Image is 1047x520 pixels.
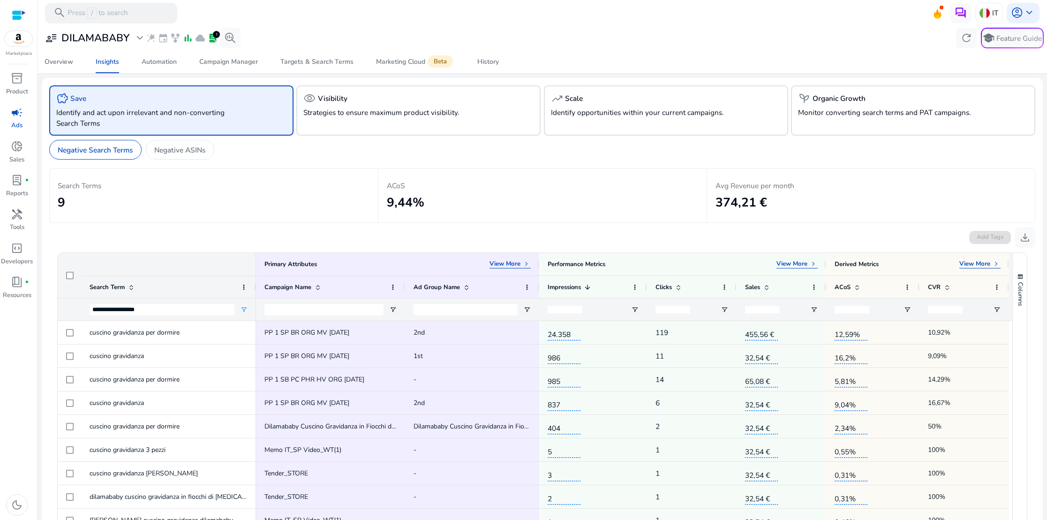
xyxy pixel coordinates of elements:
p: 6 [655,393,660,413]
p: Marketplace [6,50,32,57]
span: cuscino gravidanza per dormire [90,375,180,384]
span: Clicks [655,283,672,291]
span: visibility [303,92,316,105]
p: Negative ASINs [154,145,205,155]
p: Avg Revenue per month [716,180,1027,191]
span: 16,2% [835,348,867,364]
div: Overview [45,59,73,65]
span: cuscino gravidanza 3 pezzi [90,445,166,454]
p: 1 [655,464,660,483]
span: 65,08 € [745,372,778,388]
span: cuscino gravidanza [PERSON_NAME] [90,469,198,478]
button: Open Filter Menu [810,306,818,314]
span: Beta [428,55,453,68]
span: 2nd [414,328,425,337]
button: Open Filter Menu [993,306,1001,314]
span: 12,59% [835,325,867,341]
button: Open Filter Menu [389,306,397,314]
h5: Scale [565,94,583,103]
span: lab_profile [208,33,218,43]
button: Open Filter Menu [904,306,911,314]
p: View More [490,260,520,268]
span: campaign [11,107,23,119]
span: Impressions [548,283,581,291]
span: 455,56 € [745,325,778,341]
button: Open Filter Menu [523,306,531,314]
span: 2 [548,489,580,505]
span: 10,92% [928,328,950,337]
span: 100% [928,492,945,501]
p: Sales [9,155,24,165]
span: Ad Group Name [414,283,460,291]
div: Insights [96,59,119,65]
span: 14,29% [928,375,950,384]
span: fiber_manual_record [25,280,29,284]
input: Ad Group Name Filter Input [414,304,518,315]
span: expand_more [134,32,146,44]
button: schoolFeature Guide [981,28,1044,48]
span: search [53,7,66,19]
span: 9,09% [928,352,947,360]
span: 985 [548,372,580,388]
span: ACoS [835,283,851,291]
span: savings [56,92,68,105]
button: search_insights [220,28,241,48]
span: Memo IT_SP Video_WT(1) [264,445,341,454]
span: 100% [928,469,945,478]
h5: Save [70,94,86,103]
p: Search Terms [58,180,369,191]
button: Open Filter Menu [721,306,728,314]
span: fiber_manual_record [25,178,29,183]
p: 119 [655,323,668,342]
span: 32,54 € [745,419,778,435]
button: download [1015,227,1036,248]
span: 9,04% [835,395,867,411]
span: 404 [548,419,580,435]
h2: 9 [58,195,369,210]
span: 50% [928,422,942,431]
span: dilamababy cuscino gravidanza in fiocchi di [MEDICAL_DATA] e fiber ball made in [GEOGRAPHIC_DATA] [90,492,394,501]
span: - [414,445,416,454]
span: download [1019,231,1031,244]
img: amazon.svg [5,31,33,46]
p: Feature Guide [996,33,1042,44]
div: History [477,59,499,65]
p: Identify opportunities within your current campaigns. [551,107,743,118]
span: PP 1 SB PC PHR HV ORG [DATE] [264,375,364,384]
span: CVR [928,283,941,291]
span: 1st [414,352,423,360]
span: inventory_2 [11,72,23,84]
p: 11 [655,346,664,366]
button: refresh [956,28,977,48]
button: Open Filter Menu [240,306,248,314]
span: 32,54 € [745,466,778,482]
p: Negative Search Terms [58,145,133,155]
span: 0,31% [835,466,867,482]
p: View More [959,260,990,268]
span: keyboard_arrow_right [992,260,1001,268]
span: code_blocks [11,242,23,254]
p: Monitor converting search terms and PAT campaigns. [798,107,990,118]
span: keyboard_arrow_right [809,260,818,268]
span: PP 1 SP BR ORG MV [DATE] [264,398,349,407]
span: keyboard_arrow_down [1023,7,1035,19]
span: 5,81% [835,372,867,388]
span: trending_up [551,92,563,105]
span: 32,54 € [745,489,778,505]
span: bar_chart [183,33,193,43]
p: Identify and act upon irrelevant and non-converting Search Terms [56,107,248,129]
span: - [414,492,416,501]
span: Tender_STORE [264,492,308,501]
span: 986 [548,348,580,364]
span: 32,54 € [745,395,778,411]
span: 16,67% [928,398,950,407]
span: book_4 [11,276,23,288]
span: Search Term [90,283,125,291]
p: 1 [655,487,660,506]
span: handyman [11,208,23,221]
span: cloud [195,33,205,43]
span: / [87,8,96,19]
span: Tender_STORE [264,469,308,478]
p: Press to search [68,8,128,19]
h2: 374,21 € [716,195,1027,210]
